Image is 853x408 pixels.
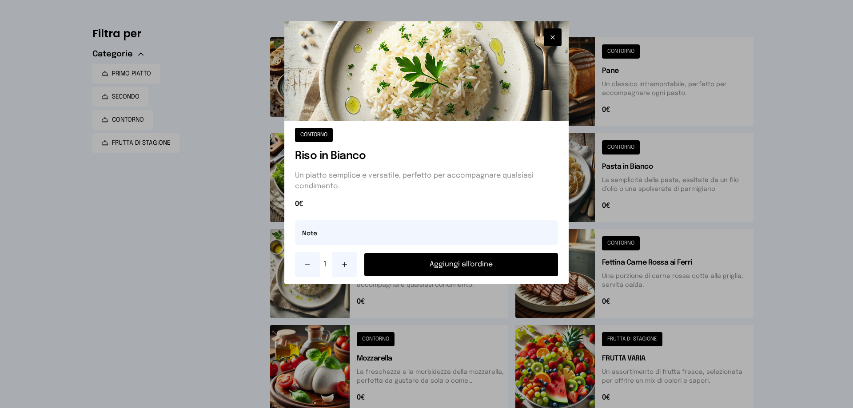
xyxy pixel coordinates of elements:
[295,128,333,142] button: CONTORNO
[295,149,558,163] h1: Riso in Bianco
[295,170,558,192] p: Un piatto semplice e versatile, perfetto per accompagnare qualsiasi condimento.
[284,21,569,121] img: Riso in Bianco
[364,253,558,276] button: Aggiungi all'ordine
[323,259,329,270] span: 1
[295,199,558,210] span: 0€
